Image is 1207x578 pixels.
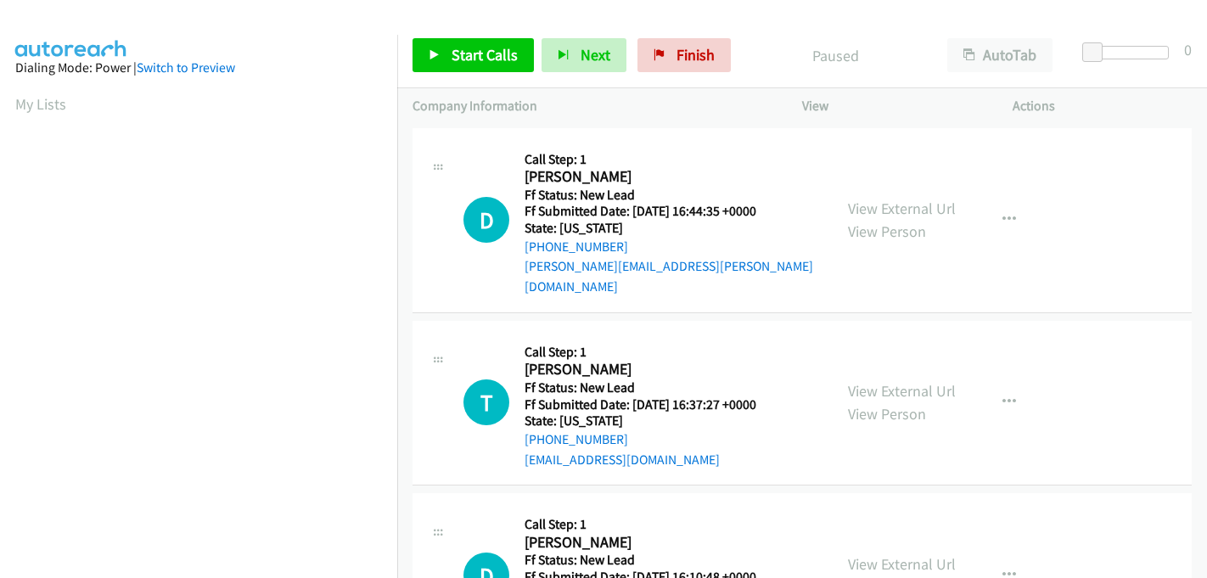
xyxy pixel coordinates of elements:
h5: Call Step: 1 [525,151,817,168]
div: The call is yet to be attempted [463,379,509,425]
a: [PHONE_NUMBER] [525,431,628,447]
span: Next [581,45,610,65]
p: Paused [754,44,917,67]
p: Actions [1013,96,1193,116]
h5: Ff Status: New Lead [525,379,778,396]
a: Start Calls [413,38,534,72]
div: Delay between calls (in seconds) [1091,46,1169,59]
h5: Call Step: 1 [525,516,813,533]
a: View Person [848,222,926,241]
a: My Lists [15,94,66,114]
button: AutoTab [947,38,1053,72]
h5: Call Step: 1 [525,344,778,361]
div: 0 [1184,38,1192,61]
h2: [PERSON_NAME] [525,533,778,553]
a: Finish [637,38,731,72]
h5: Ff Status: New Lead [525,552,813,569]
a: View External Url [848,554,956,574]
button: Next [542,38,626,72]
p: View [802,96,982,116]
a: [PERSON_NAME][EMAIL_ADDRESS][PERSON_NAME][DOMAIN_NAME] [525,258,813,295]
a: Switch to Preview [137,59,235,76]
span: Start Calls [452,45,518,65]
h1: D [463,197,509,243]
h5: Ff Submitted Date: [DATE] 16:44:35 +0000 [525,203,817,220]
h5: State: [US_STATE] [525,412,778,429]
h5: Ff Status: New Lead [525,187,817,204]
h1: T [463,379,509,425]
div: The call is yet to be attempted [463,197,509,243]
a: View External Url [848,381,956,401]
h5: Ff Submitted Date: [DATE] 16:37:27 +0000 [525,396,778,413]
a: View External Url [848,199,956,218]
h2: [PERSON_NAME] [525,167,778,187]
a: [PHONE_NUMBER] [525,238,628,255]
div: Dialing Mode: Power | [15,58,382,78]
a: View Person [848,404,926,424]
a: [EMAIL_ADDRESS][DOMAIN_NAME] [525,452,720,468]
span: Finish [676,45,715,65]
h2: [PERSON_NAME] [525,360,778,379]
p: Company Information [413,96,772,116]
h5: State: [US_STATE] [525,220,817,237]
